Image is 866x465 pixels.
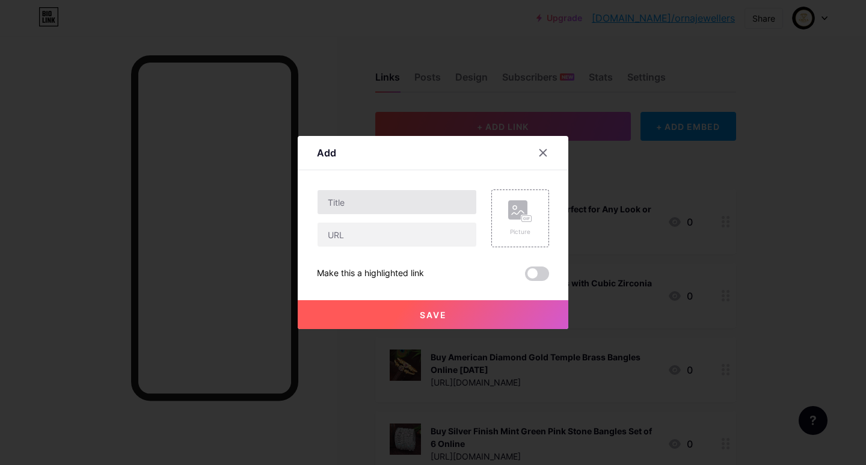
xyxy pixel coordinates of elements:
span: Save [420,310,447,320]
button: Save [298,300,568,329]
input: Title [318,190,476,214]
div: Make this a highlighted link [317,266,424,281]
input: URL [318,223,476,247]
div: Picture [508,227,532,236]
div: Add [317,146,336,160]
